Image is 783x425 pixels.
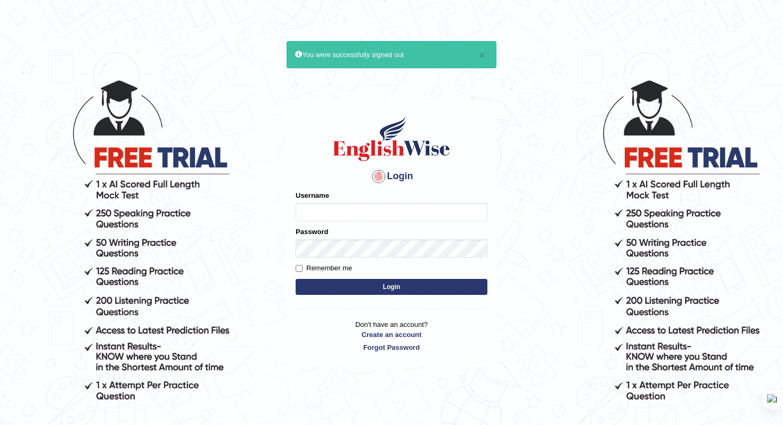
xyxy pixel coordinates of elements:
label: Password [296,227,328,237]
label: Remember me [296,263,352,274]
button: × [479,50,485,61]
a: Forgot Password [296,342,487,352]
p: Don't have an account? [296,319,487,352]
h4: Login [296,168,487,185]
a: Create an account [296,330,487,340]
button: Login [296,279,487,295]
label: Username [296,190,329,201]
input: Remember me [296,265,303,272]
div: You were successfully signed out [287,41,496,68]
img: Logo of English Wise sign in for intelligent practice with AI [331,115,452,163]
